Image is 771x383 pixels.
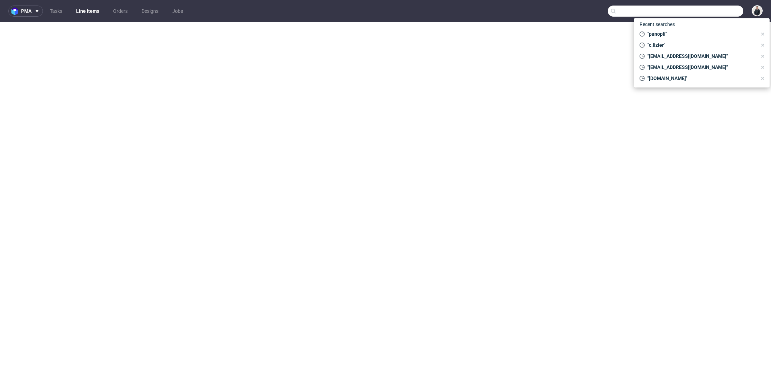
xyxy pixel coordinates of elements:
[645,30,757,37] span: "panopli"
[21,9,31,14] span: pma
[645,64,757,71] span: "[EMAIL_ADDRESS][DOMAIN_NAME]"
[11,7,21,15] img: logo
[72,6,103,17] a: Line Items
[645,75,757,82] span: "[DOMAIN_NAME]"
[137,6,163,17] a: Designs
[168,6,187,17] a: Jobs
[752,6,762,16] img: Adrian Margula
[109,6,132,17] a: Orders
[645,42,757,48] span: "c.lizier"
[637,19,678,30] span: Recent searches
[46,6,66,17] a: Tasks
[8,6,43,17] button: pma
[645,53,757,60] span: "[EMAIL_ADDRESS][DOMAIN_NAME]"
